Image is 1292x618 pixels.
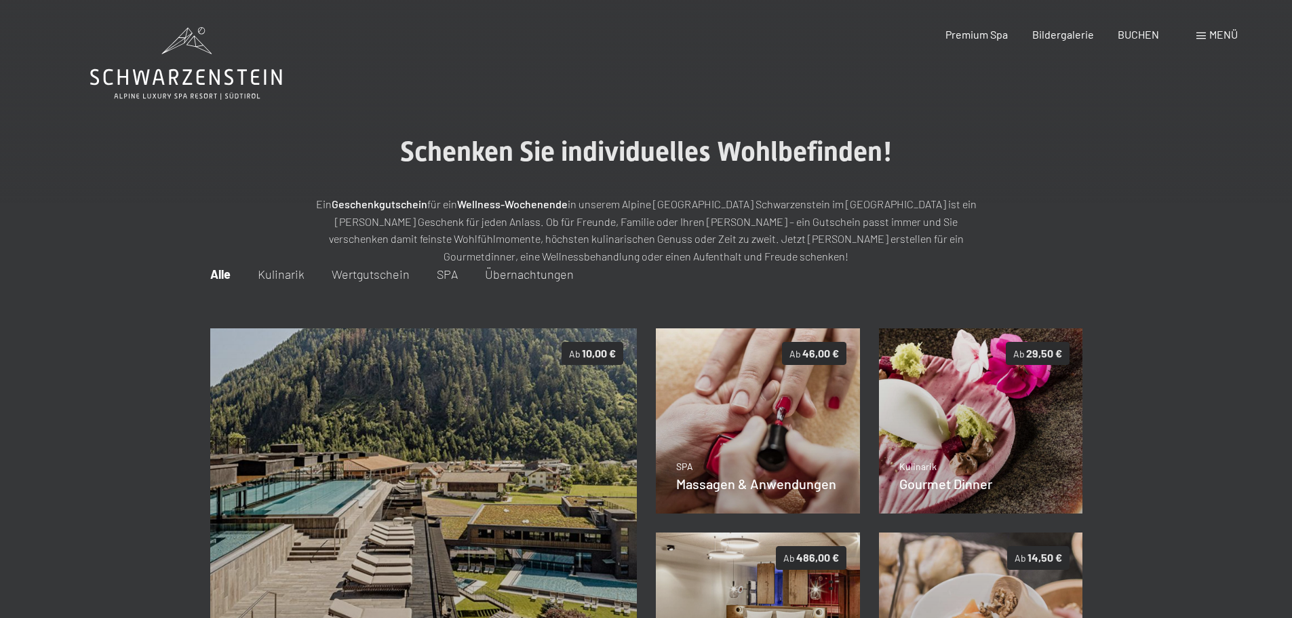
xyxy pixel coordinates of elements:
[332,197,427,210] strong: Geschenkgutschein
[307,195,985,265] p: Ein für ein in unserem Alpine [GEOGRAPHIC_DATA] Schwarzenstein im [GEOGRAPHIC_DATA] ist ein [PERS...
[945,28,1008,41] a: Premium Spa
[457,197,568,210] strong: Wellness-Wochenende
[1209,28,1238,41] span: Menü
[1032,28,1094,41] a: Bildergalerie
[400,136,893,168] span: Schenken Sie individuelles Wohlbefinden!
[1118,28,1159,41] a: BUCHEN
